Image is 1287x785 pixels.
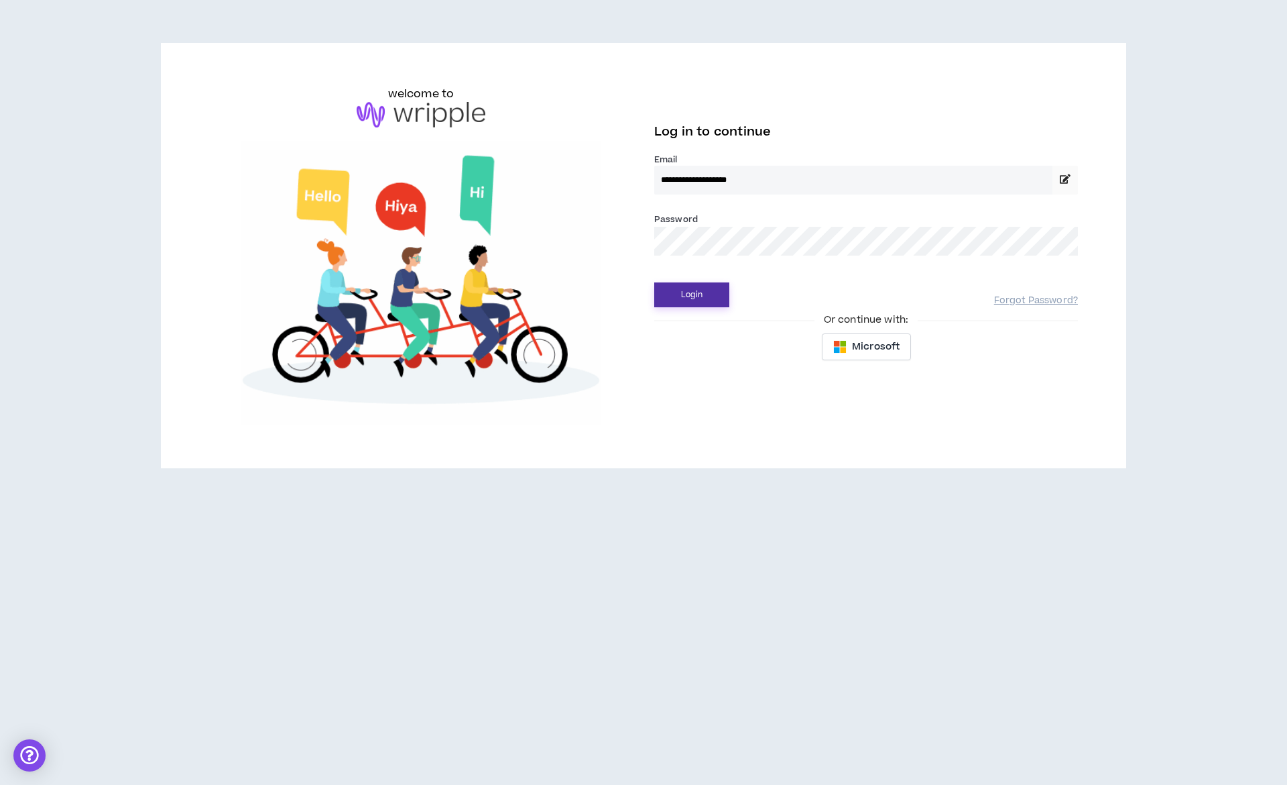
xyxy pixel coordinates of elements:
a: Forgot Password? [994,295,1078,307]
label: Password [654,213,698,225]
button: Login [654,282,729,307]
img: logo-brand.png [357,102,485,127]
div: Open Intercom Messenger [13,739,46,772]
span: Or continue with: [814,313,918,327]
span: Microsoft [852,339,900,354]
img: Welcome to Wripple [209,141,633,425]
h6: welcome to [388,86,454,102]
span: Log in to continue [654,123,771,140]
button: Microsoft [822,333,911,360]
label: Email [654,154,1078,166]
